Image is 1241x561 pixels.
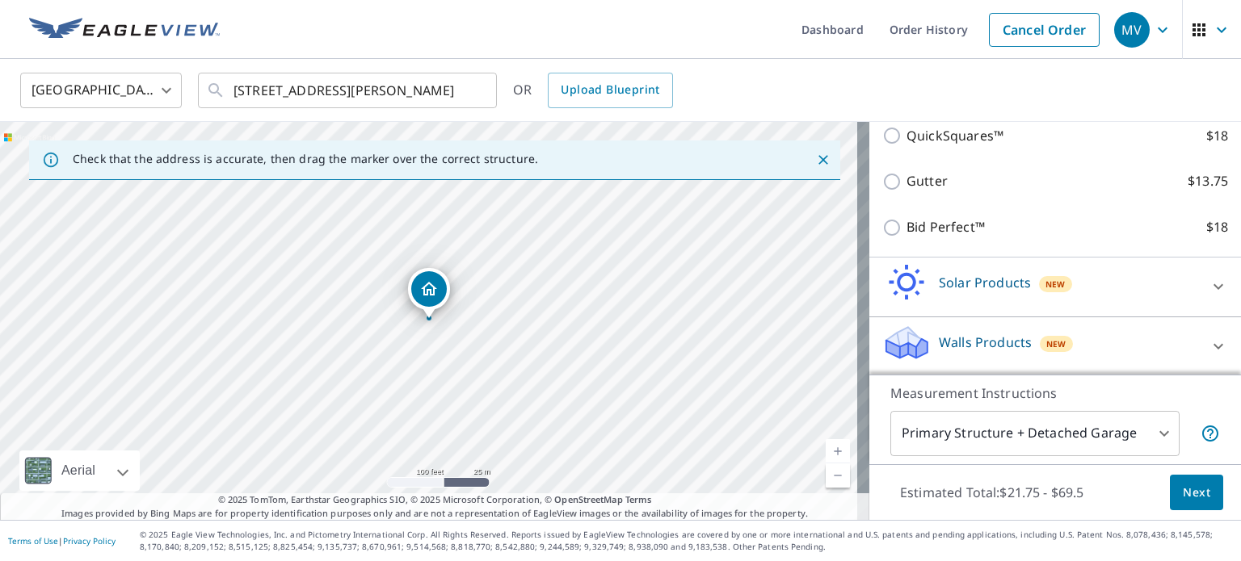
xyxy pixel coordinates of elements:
[882,324,1228,370] div: Walls ProductsNew
[826,439,850,463] a: Current Level 18, Zoom In
[813,149,834,170] button: Close
[19,450,140,491] div: Aerial
[218,493,652,507] span: © 2025 TomTom, Earthstar Geographics SIO, © 2025 Microsoft Corporation, ©
[548,73,672,108] a: Upload Blueprint
[882,264,1228,310] div: Solar ProductsNew
[1170,475,1223,511] button: Next
[887,475,1097,510] p: Estimated Total: $21.75 - $69.5
[939,273,1031,292] p: Solar Products
[554,493,622,505] a: OpenStreetMap
[625,493,652,505] a: Terms
[1188,171,1228,191] p: $13.75
[907,126,1003,146] p: QuickSquares™
[561,80,659,100] span: Upload Blueprint
[1201,424,1220,443] span: Your report will include the primary structure and a detached garage if one exists.
[890,383,1220,403] p: Measurement Instructions
[8,535,58,546] a: Terms of Use
[8,536,116,546] p: |
[29,18,220,42] img: EV Logo
[1045,278,1066,291] span: New
[1046,337,1066,350] span: New
[408,268,450,318] div: Dropped pin, building 1, Residential property, 130 Moothart St Alburnett, IA 52202
[57,450,100,491] div: Aerial
[1114,12,1150,48] div: MV
[63,535,116,546] a: Privacy Policy
[907,217,985,237] p: Bid Perfect™
[939,333,1032,352] p: Walls Products
[989,13,1100,47] a: Cancel Order
[20,68,182,113] div: [GEOGRAPHIC_DATA]
[1206,217,1228,237] p: $18
[140,529,1233,553] p: © 2025 Eagle View Technologies, Inc. and Pictometry International Corp. All Rights Reserved. Repo...
[233,68,464,113] input: Search by address or latitude-longitude
[1206,126,1228,146] p: $18
[907,171,948,191] p: Gutter
[890,411,1180,456] div: Primary Structure + Detached Garage
[1183,483,1210,503] span: Next
[73,152,538,166] p: Check that the address is accurate, then drag the marker over the correct structure.
[826,463,850,488] a: Current Level 18, Zoom Out
[513,73,673,108] div: OR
